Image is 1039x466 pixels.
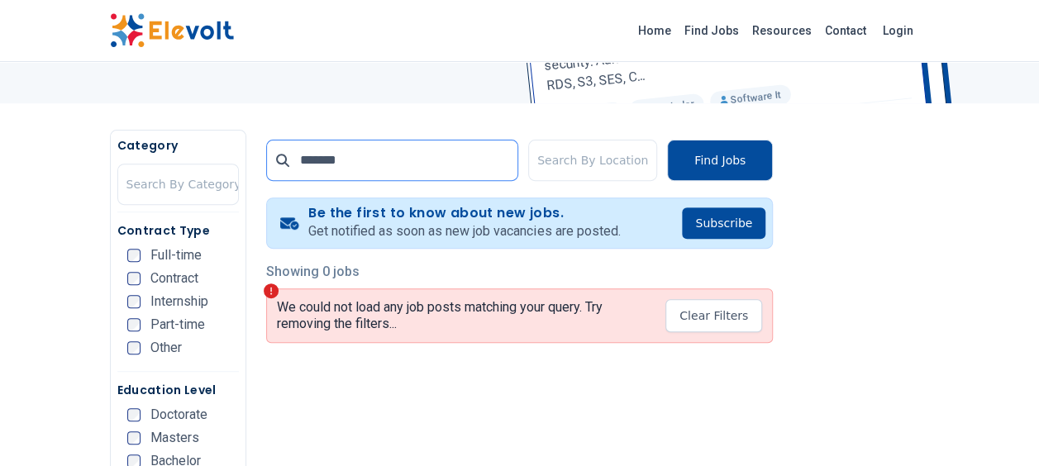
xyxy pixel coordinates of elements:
[150,408,207,421] span: Doctorate
[127,431,141,445] input: Masters
[632,17,678,44] a: Home
[150,295,208,308] span: Internship
[678,17,746,44] a: Find Jobs
[266,262,773,282] p: Showing 0 jobs
[127,341,141,354] input: Other
[150,249,202,262] span: Full-time
[127,318,141,331] input: Part-time
[667,140,773,181] button: Find Jobs
[127,408,141,421] input: Doctorate
[873,14,923,47] a: Login
[665,299,762,332] button: Clear Filters
[127,249,141,262] input: Full-time
[127,295,141,308] input: Internship
[150,318,205,331] span: Part-time
[956,387,1039,466] iframe: Chat Widget
[308,221,620,241] p: Get notified as soon as new job vacancies are posted.
[150,341,182,354] span: Other
[117,382,239,398] h5: Education Level
[150,272,198,285] span: Contract
[150,431,199,445] span: Masters
[682,207,765,239] button: Subscribe
[746,17,818,44] a: Resources
[110,13,234,48] img: Elevolt
[818,17,873,44] a: Contact
[277,299,652,332] p: We could not load any job posts matching your query. Try removing the filters...
[117,222,239,239] h5: Contract Type
[127,272,141,285] input: Contract
[308,205,620,221] h4: Be the first to know about new jobs.
[117,137,239,154] h5: Category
